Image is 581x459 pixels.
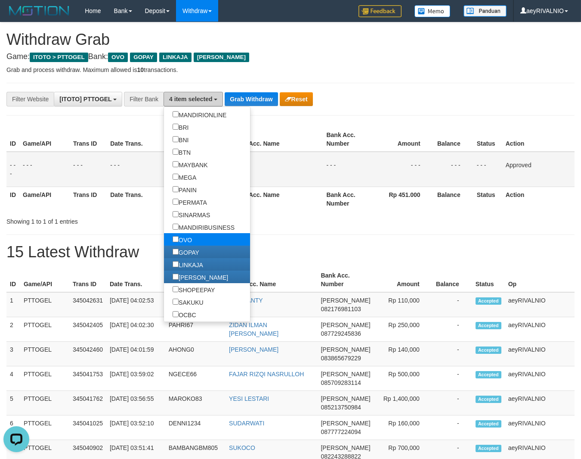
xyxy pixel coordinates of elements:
[6,31,575,48] h1: Withdraw Grab
[229,395,269,402] a: YESI LESTARI
[229,152,323,187] td: - - -
[173,149,179,155] input: BTN
[476,347,501,354] span: Accepted
[229,371,304,378] a: FAJAR RIZQI NASRULLOH
[321,297,371,304] span: [PERSON_NAME]
[321,306,361,312] span: Copy 082176981103 to clipboard
[6,391,20,415] td: 5
[169,96,212,103] span: 4 item selected
[505,366,575,391] td: aeyRIVALNIO
[20,268,69,292] th: Game/API
[433,127,473,152] th: Balance
[321,404,361,411] span: Copy 085213750984 to clipboard
[505,268,575,292] th: Op
[321,371,371,378] span: [PERSON_NAME]
[433,152,473,187] td: - - -
[19,187,70,211] th: Game/API
[229,297,263,304] a: HERLIANTY
[433,292,472,317] td: -
[59,96,111,103] span: [ITOTO] PTTOGEL
[70,127,107,152] th: Trans ID
[173,224,179,230] input: MANDIRIBUSINESS
[433,415,472,440] td: -
[173,249,179,255] input: GOPAY
[165,366,226,391] td: NGECE66
[374,292,433,317] td: Rp 110,000
[20,391,69,415] td: PTTOGEL
[6,292,20,317] td: 1
[164,108,235,121] label: MANDIRIONLINE
[164,246,208,258] label: GOPAY
[433,366,472,391] td: -
[6,268,20,292] th: ID
[323,127,374,152] th: Bank Acc. Number
[433,317,472,342] td: -
[106,292,165,317] td: [DATE] 04:02:53
[19,152,70,187] td: - - -
[164,171,205,183] label: MEGA
[321,444,371,451] span: [PERSON_NAME]
[70,187,107,211] th: Trans ID
[464,5,507,17] img: panduan.png
[6,66,575,74] p: Grab and process withdraw. Maximum allowed is transactions.
[433,342,472,366] td: -
[433,187,473,211] th: Balance
[69,268,106,292] th: Trans ID
[194,53,249,62] span: [PERSON_NAME]
[173,261,179,267] input: LINKAJA
[69,317,106,342] td: 345042405
[164,308,204,321] label: OCBC
[6,342,20,366] td: 3
[229,187,323,211] th: Bank Acc. Name
[173,236,179,242] input: OVO
[106,366,165,391] td: [DATE] 03:59:02
[164,133,197,146] label: BNI
[70,152,107,187] td: - - -
[505,415,575,440] td: aeyRIVALNIO
[6,415,20,440] td: 6
[165,342,226,366] td: AHONG0
[502,187,575,211] th: Action
[164,158,216,171] label: MAYBANK
[164,258,212,271] label: LINKAJA
[225,92,278,106] button: Grab Withdraw
[106,342,165,366] td: [DATE] 04:01:59
[321,355,361,362] span: Copy 083865679229 to clipboard
[321,346,371,353] span: [PERSON_NAME]
[164,271,237,283] label: [PERSON_NAME]
[476,322,501,329] span: Accepted
[472,268,505,292] th: Status
[502,152,575,187] td: Approved
[20,317,69,342] td: PTTOGEL
[321,322,371,328] span: [PERSON_NAME]
[473,152,502,187] td: - - -
[476,371,501,378] span: Accepted
[6,317,20,342] td: 2
[229,444,255,451] a: SUKOCO
[321,330,361,337] span: Copy 087729245836 to clipboard
[505,292,575,317] td: aeyRIVALNIO
[173,199,179,205] input: PERMATA
[173,111,179,117] input: MANDIRIONLINE
[476,420,501,428] span: Accepted
[374,152,433,187] td: - - -
[30,53,88,62] span: ITOTO > PTTOGEL
[20,342,69,366] td: PTTOGEL
[106,268,165,292] th: Date Trans.
[164,208,219,221] label: SINARMAS
[6,244,575,261] h1: 15 Latest Withdraw
[374,317,433,342] td: Rp 250,000
[54,92,122,106] button: [ITOTO] PTTOGEL
[107,187,168,211] th: Date Trans.
[173,211,179,217] input: SINARMAS
[106,391,165,415] td: [DATE] 03:56:55
[159,53,192,62] span: LINKAJA
[173,274,179,280] input: [PERSON_NAME]
[476,396,501,403] span: Accepted
[6,53,575,61] h4: Game: Bank:
[20,366,69,391] td: PTTOGEL
[164,183,205,196] label: PANIN
[433,391,472,415] td: -
[505,391,575,415] td: aeyRIVALNIO
[107,152,168,187] td: - - -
